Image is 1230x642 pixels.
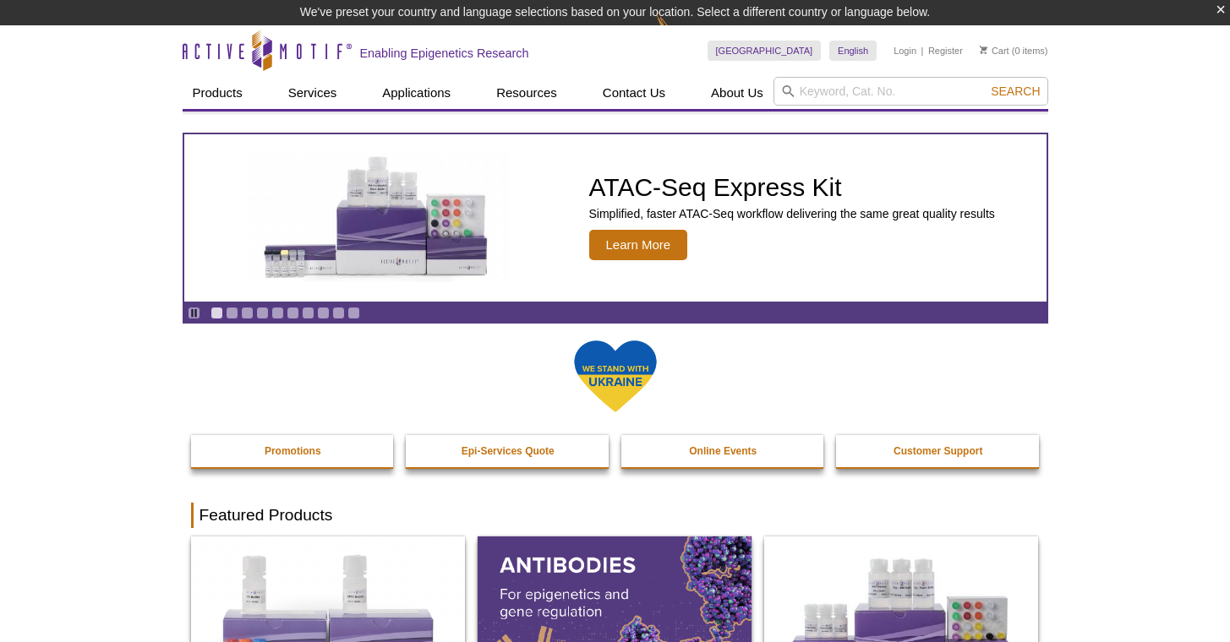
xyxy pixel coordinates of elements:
a: Login [894,45,916,57]
strong: Epi-Services Quote [462,445,555,457]
span: Search [991,84,1040,98]
a: ATAC-Seq Express Kit ATAC-Seq Express Kit Simplified, faster ATAC-Seq workflow delivering the sam... [184,134,1047,302]
img: Your Cart [980,46,987,54]
img: Change Here [656,13,701,52]
a: Go to slide 7 [302,307,314,319]
a: Customer Support [836,435,1041,467]
strong: Customer Support [894,445,982,457]
a: Go to slide 8 [317,307,330,319]
a: Epi-Services Quote [406,435,610,467]
img: ATAC-Seq Express Kit [238,153,517,281]
a: Go to slide 1 [210,307,223,319]
p: Simplified, faster ATAC-Seq workflow delivering the same great quality results [589,206,995,221]
li: | [921,41,924,61]
a: Applications [372,77,461,109]
h2: Featured Products [191,503,1040,528]
li: (0 items) [980,41,1048,61]
a: Go to slide 2 [226,307,238,319]
h2: ATAC-Seq Express Kit [589,175,995,200]
a: Online Events [621,435,826,467]
a: Go to slide 9 [332,307,345,319]
a: Promotions [191,435,396,467]
a: Go to slide 6 [287,307,299,319]
a: Contact Us [593,77,675,109]
a: Services [278,77,347,109]
a: Products [183,77,253,109]
a: English [829,41,877,61]
a: Go to slide 3 [241,307,254,319]
strong: Promotions [265,445,321,457]
button: Search [986,84,1045,99]
a: Go to slide 5 [271,307,284,319]
a: Go to slide 4 [256,307,269,319]
a: Resources [486,77,567,109]
article: ATAC-Seq Express Kit [184,134,1047,302]
strong: Online Events [689,445,757,457]
a: Cart [980,45,1009,57]
a: [GEOGRAPHIC_DATA] [708,41,822,61]
a: Go to slide 10 [347,307,360,319]
span: Learn More [589,230,688,260]
a: Toggle autoplay [188,307,200,319]
img: We Stand With Ukraine [573,339,658,414]
a: Register [928,45,963,57]
input: Keyword, Cat. No. [774,77,1048,106]
h2: Enabling Epigenetics Research [360,46,529,61]
a: About Us [701,77,774,109]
